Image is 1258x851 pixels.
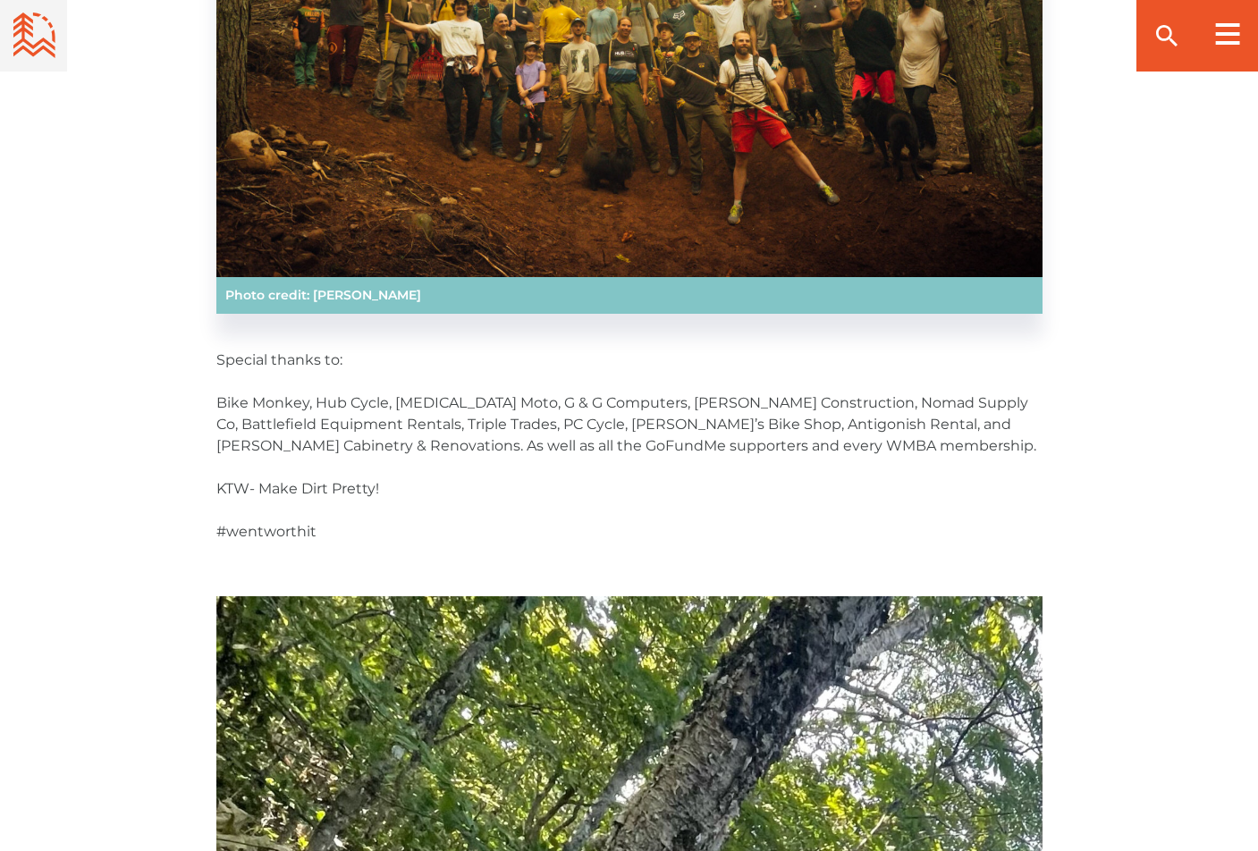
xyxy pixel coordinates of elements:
[216,350,1043,371] p: Special thanks to:
[216,392,1043,457] p: Bike Monkey, Hub Cycle, [MEDICAL_DATA] Moto, G & G Computers, [PERSON_NAME] Construction, Nomad S...
[216,521,1043,543] p: #wentworthit
[216,277,1043,314] p: Photo credit: [PERSON_NAME]
[216,478,1043,500] p: KTW- Make Dirt Pretty!
[1152,21,1181,50] ion-icon: search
